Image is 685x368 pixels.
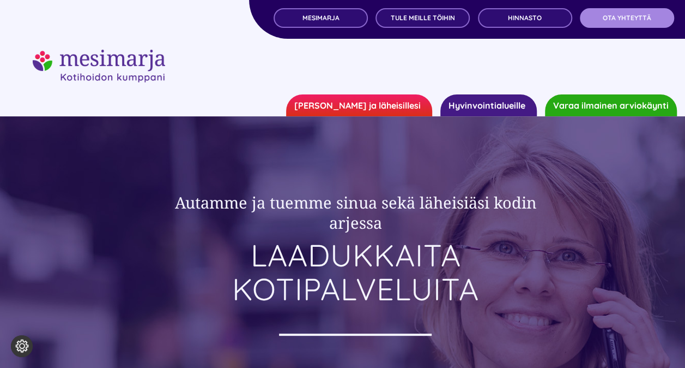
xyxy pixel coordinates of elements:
a: Varaa ilmainen arviokäynti [545,94,677,116]
a: [PERSON_NAME] ja läheisillesi [286,94,432,116]
a: Hyvinvointialueille [440,94,537,116]
a: Hinnasto [478,8,572,28]
a: mesimarjasi [33,48,165,62]
h1: LAADUKKAITA KOTIPALVELUITA [147,239,564,306]
a: TULE MEILLE TÖIHIN [375,8,470,28]
img: mesimarjasi [33,50,165,82]
span: OTA YHTEYTTÄ [603,14,651,22]
button: Evästeasetukset [11,335,33,357]
h2: Autamme ja tuemme sinua sekä läheisiäsi kodin arjessa [147,192,564,233]
a: MESIMARJA [274,8,368,28]
a: OTA YHTEYTTÄ [580,8,674,28]
span: MESIMARJA [302,14,339,22]
span: TULE MEILLE TÖIHIN [391,14,455,22]
span: Hinnasto [508,14,542,22]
